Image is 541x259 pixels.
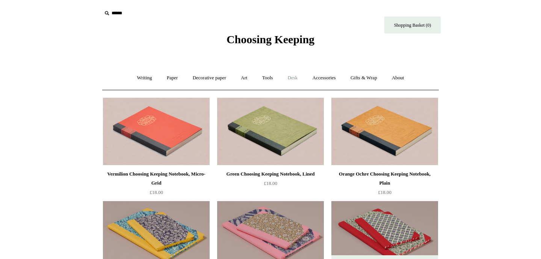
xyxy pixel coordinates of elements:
span: Choosing Keeping [227,33,314,45]
a: Paper [160,68,185,88]
div: Green Choosing Keeping Notebook, Lined [219,170,322,179]
a: Vermilion Choosing Keeping Notebook, Micro-Grid £18.00 [103,170,210,200]
a: About [385,68,411,88]
a: Choosing Keeping [227,39,314,44]
span: £18.00 [378,189,391,195]
div: Orange Ochre Choosing Keeping Notebook, Plain [333,170,436,188]
a: Gifts & Wrap [344,68,384,88]
a: Tools [255,68,280,88]
a: Decorative paper [186,68,233,88]
span: £18.00 [264,180,277,186]
a: Art [234,68,254,88]
a: Green Choosing Keeping Notebook, Lined Green Choosing Keeping Notebook, Lined [217,98,324,165]
span: £18.00 [150,189,163,195]
a: Orange Ochre Choosing Keeping Notebook, Plain £18.00 [331,170,438,200]
img: Orange Ochre Choosing Keeping Notebook, Plain [331,98,438,165]
a: Shopping Basket (0) [384,17,441,33]
img: Green Choosing Keeping Notebook, Lined [217,98,324,165]
div: Vermilion Choosing Keeping Notebook, Micro-Grid [105,170,208,188]
a: Orange Ochre Choosing Keeping Notebook, Plain Orange Ochre Choosing Keeping Notebook, Plain [331,98,438,165]
a: Green Choosing Keeping Notebook, Lined £18.00 [217,170,324,200]
a: Writing [130,68,159,88]
a: Accessories [306,68,343,88]
a: Desk [281,68,305,88]
a: Vermilion Choosing Keeping Notebook, Micro-Grid Vermilion Choosing Keeping Notebook, Micro-Grid [103,98,210,165]
img: Vermilion Choosing Keeping Notebook, Micro-Grid [103,98,210,165]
